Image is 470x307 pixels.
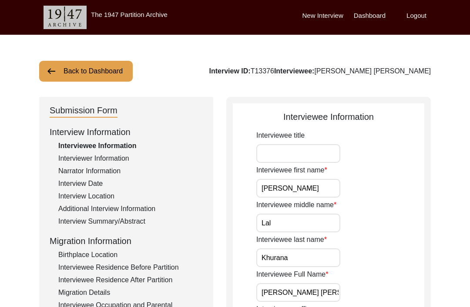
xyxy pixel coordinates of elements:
[58,141,203,151] div: Interviewee Information
[256,234,327,245] label: Interviewee last name
[302,11,343,21] label: New Interview
[406,11,426,21] label: Logout
[91,11,168,18] label: The 1947 Partition Archive
[233,110,424,123] div: Interviewee Information
[58,204,203,214] div: Additional Interview Information
[58,216,203,227] div: Interview Summary/Abstract
[256,130,305,141] label: Interviewee title
[58,191,203,201] div: Interview Location
[50,234,203,248] div: Migration Information
[58,178,203,189] div: Interview Date
[209,67,250,75] b: Interview ID:
[58,166,203,176] div: Narrator Information
[50,104,117,118] div: Submission Form
[46,66,57,76] img: arrow-left.png
[58,262,203,273] div: Interviewee Residence Before Partition
[256,200,336,210] label: Interviewee middle name
[209,66,431,76] div: T13376 [PERSON_NAME] [PERSON_NAME]
[58,153,203,164] div: Interviewer Information
[58,275,203,285] div: Interviewee Residence After Partition
[44,6,87,29] img: header-logo.png
[39,61,133,82] button: Back to Dashboard
[274,67,314,75] b: Interviewee:
[256,269,328,280] label: Interviewee Full Name
[354,11,386,21] label: Dashboard
[50,125,203,139] div: Interview Information
[58,287,203,298] div: Migration Details
[256,165,327,175] label: Interviewee first name
[58,250,203,260] div: Birthplace Location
